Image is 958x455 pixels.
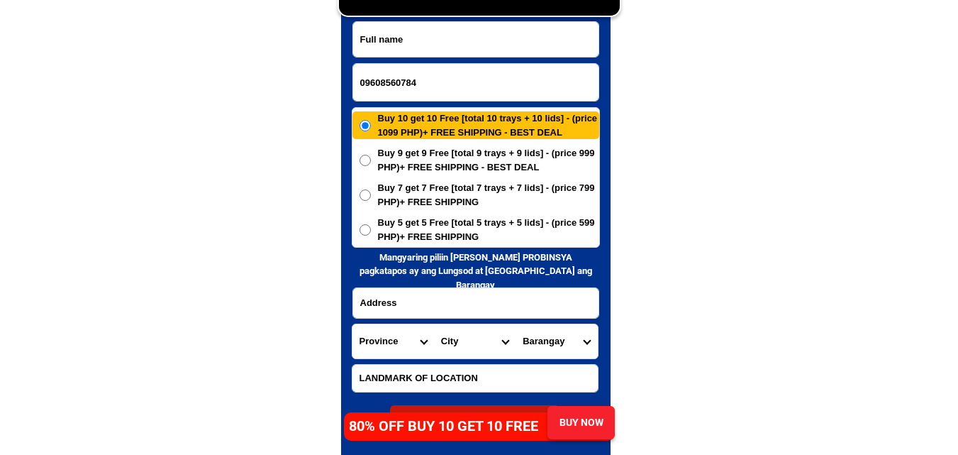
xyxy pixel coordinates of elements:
[516,324,597,358] select: Select commune
[547,415,615,430] div: BUY NOW
[353,64,598,101] input: Input phone_number
[360,190,371,201] input: Buy 7 get 7 Free [total 7 trays + 7 lids] - (price 799 PHP)+ FREE SHIPPING
[378,111,599,139] span: Buy 10 get 10 Free [total 10 trays + 10 lids] - (price 1099 PHP)+ FREE SHIPPING - BEST DEAL
[360,224,371,236] input: Buy 5 get 5 Free [total 5 trays + 5 lids] - (price 599 PHP)+ FREE SHIPPING
[352,324,434,358] select: Select province
[360,155,371,166] input: Buy 9 get 9 Free [total 9 trays + 9 lids] - (price 999 PHP)+ FREE SHIPPING - BEST DEAL
[349,415,553,437] h4: 80% OFF BUY 10 GET 10 FREE
[353,22,598,57] input: Input full_name
[353,288,598,318] input: Input address
[378,216,599,243] span: Buy 5 get 5 Free [total 5 trays + 5 lids] - (price 599 PHP)+ FREE SHIPPING
[360,120,371,131] input: Buy 10 get 10 Free [total 10 trays + 10 lids] - (price 1099 PHP)+ FREE SHIPPING - BEST DEAL
[378,181,599,209] span: Buy 7 get 7 Free [total 7 trays + 7 lids] - (price 799 PHP)+ FREE SHIPPING
[378,146,599,174] span: Buy 9 get 9 Free [total 9 trays + 9 lids] - (price 999 PHP)+ FREE SHIPPING - BEST DEAL
[352,365,598,392] input: Input LANDMARKOFLOCATION
[434,324,516,358] select: Select district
